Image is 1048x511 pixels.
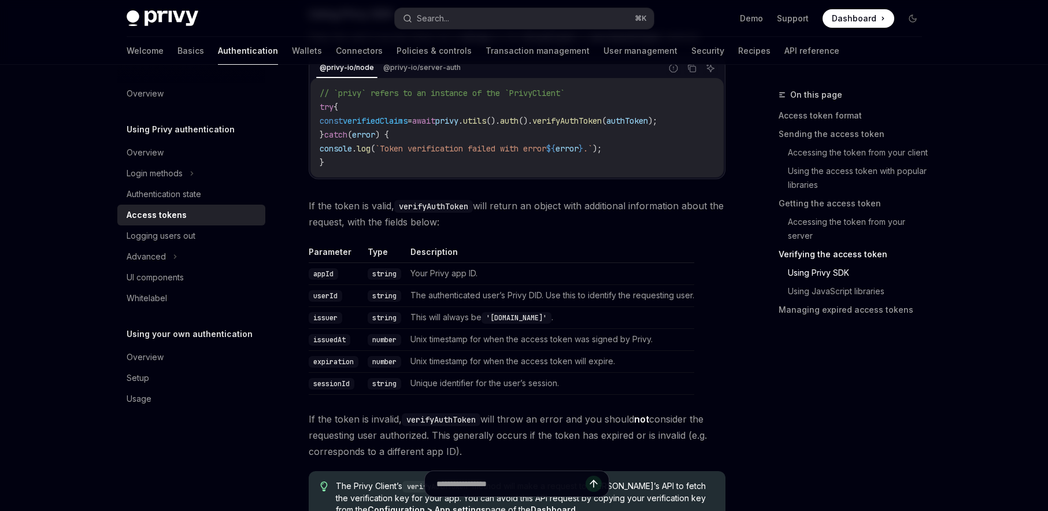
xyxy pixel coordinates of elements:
td: Unix timestamp for when the access token will expire. [406,350,694,372]
span: auth [500,116,519,126]
a: Overview [117,83,265,104]
span: } [320,129,324,140]
span: } [579,143,583,154]
span: error [556,143,579,154]
td: Unique identifier for the user’s session. [406,372,694,394]
div: Access tokens [127,208,187,222]
span: ( [602,116,606,126]
span: verifyAuthToken [532,116,602,126]
code: '[DOMAIN_NAME]' [482,312,551,324]
span: authToken [606,116,648,126]
code: sessionId [309,378,354,390]
span: ) { [375,129,389,140]
span: try [320,102,334,112]
a: Authentication state [117,184,265,205]
td: The authenticated user’s Privy DID. Use this to identify the requesting user. [406,284,694,306]
div: @privy-io/node [316,61,377,75]
div: Overview [127,350,164,364]
button: Search...⌘K [395,8,654,29]
span: await [412,116,435,126]
div: Whitelabel [127,291,167,305]
a: Demo [740,13,763,24]
span: // `privy` refers to an instance of the `PrivyClient` [320,88,565,98]
span: log [357,143,371,154]
code: issuedAt [309,334,350,346]
a: Security [691,37,724,65]
code: number [368,334,401,346]
div: Authentication state [127,187,201,201]
a: API reference [784,37,839,65]
a: Using Privy SDK [788,264,931,282]
a: Basics [177,37,204,65]
code: string [368,312,401,324]
a: Wallets [292,37,322,65]
a: Authentication [218,37,278,65]
th: Parameter [309,246,363,263]
span: catch [324,129,347,140]
div: Login methods [127,166,183,180]
span: ⌘ K [635,14,647,23]
div: UI components [127,271,184,284]
code: string [368,268,401,280]
span: ( [347,129,352,140]
div: Overview [127,87,164,101]
span: } [320,157,324,168]
td: This will always be . [406,306,694,328]
div: Setup [127,371,149,385]
a: Setup [117,368,265,388]
code: userId [309,290,342,302]
code: number [368,356,401,368]
code: verifyAuthToken [402,413,480,426]
span: error [352,129,375,140]
a: Overview [117,347,265,368]
button: Copy the contents from the code block [684,61,699,76]
span: const [320,116,343,126]
a: Welcome [127,37,164,65]
a: Policies & controls [397,37,472,65]
code: issuer [309,312,342,324]
span: = [408,116,412,126]
a: Access token format [779,106,931,125]
code: string [368,290,401,302]
span: If the token is valid, will return an object with additional information about the request, with ... [309,198,725,230]
div: Usage [127,392,151,406]
a: Connectors [336,37,383,65]
a: User management [603,37,677,65]
span: (). [519,116,532,126]
span: If the token is invalid, will throw an error and you should consider the requesting user authoriz... [309,411,725,460]
a: Whitelabel [117,288,265,309]
span: . [458,116,463,126]
td: Your Privy app ID. [406,262,694,284]
button: Toggle dark mode [903,9,922,28]
a: Accessing the token from your client [788,143,931,162]
h5: Using Privy authentication [127,123,235,136]
a: Support [777,13,809,24]
a: Using JavaScript libraries [788,282,931,301]
span: console [320,143,352,154]
a: Sending the access token [779,125,931,143]
span: .` [583,143,592,154]
a: Overview [117,142,265,163]
a: Using the access token with popular libraries [788,162,931,194]
a: Transaction management [486,37,590,65]
div: Advanced [127,250,166,264]
a: Managing expired access tokens [779,301,931,319]
img: dark logo [127,10,198,27]
a: Recipes [738,37,771,65]
span: ( [371,143,375,154]
span: On this page [790,88,842,102]
a: UI components [117,267,265,288]
div: Logging users out [127,229,195,243]
a: Verifying the access token [779,245,931,264]
span: verifiedClaims [343,116,408,126]
span: `Token verification failed with error [375,143,546,154]
h5: Using your own authentication [127,327,253,341]
button: Send message [586,476,602,492]
span: privy [435,116,458,126]
th: Type [363,246,406,263]
a: Access tokens [117,205,265,225]
a: Logging users out [117,225,265,246]
th: Description [406,246,694,263]
a: Usage [117,388,265,409]
span: ); [592,143,602,154]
